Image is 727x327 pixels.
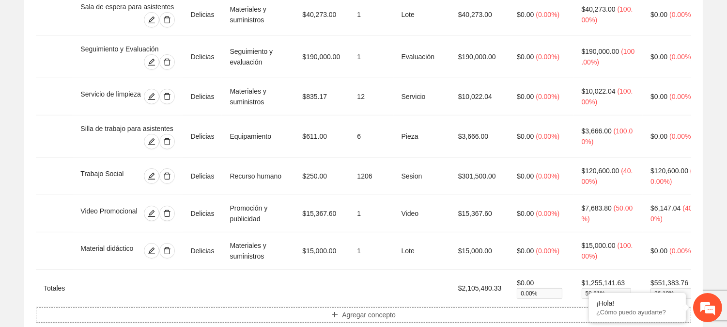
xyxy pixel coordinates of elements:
td: Totales [36,270,73,307]
div: Minimizar ventana de chat en vivo [159,5,182,28]
span: delete [160,93,174,100]
button: edit [144,12,159,28]
td: Delicias [183,158,222,195]
td: Video [394,195,450,232]
td: Pieza [394,115,450,158]
div: Silla de trabajo para asistentes [80,123,175,134]
span: $0.00 [517,247,534,255]
td: Evaluación [394,36,450,78]
td: $835.17 [294,78,349,115]
td: $1,255,141.63 [574,270,643,307]
span: $7,683.80 [582,204,612,212]
span: $0.00 [650,93,667,100]
span: edit [144,138,159,146]
td: $10,022.04 [450,78,510,115]
td: Equipamiento [222,115,294,158]
td: Materiales y suministros [222,232,294,270]
td: Delicias [183,232,222,270]
td: 12 [349,78,393,115]
span: edit [144,210,159,217]
span: edit [144,16,159,24]
span: ( 0.00% ) [536,210,559,217]
span: delete [160,210,174,217]
div: Chatee con nosotros ahora [50,49,163,62]
p: ¿Cómo puedo ayudarte? [596,309,679,316]
span: $190,000.00 [582,48,619,55]
div: Video Promocional [80,206,140,221]
span: plus [331,311,338,319]
span: $0.00 [517,172,534,180]
div: Material didáctico [80,243,139,259]
td: $611.00 [294,115,349,158]
span: Estamos en línea. [56,108,134,206]
span: delete [160,16,174,24]
button: delete [159,168,175,184]
span: $3,666.00 [582,127,612,135]
td: $2,105,480.33 [450,270,510,307]
button: edit [144,54,159,70]
button: delete [159,206,175,221]
button: delete [159,134,175,149]
span: ( 0.00% ) [536,172,559,180]
td: Recurso humano [222,158,294,195]
span: delete [160,138,174,146]
span: 26.19 % [650,288,695,299]
span: $0.00 [650,247,667,255]
button: delete [159,12,175,28]
span: ( 0.00% ) [536,247,559,255]
td: $15,000.00 [294,232,349,270]
span: edit [144,172,159,180]
span: $0.00 [650,11,667,18]
button: delete [159,243,175,259]
div: ¡Hola! [596,299,679,307]
button: edit [144,168,159,184]
span: ( 0.00% ) [536,132,559,140]
span: $0.00 [517,93,534,100]
button: delete [159,54,175,70]
span: delete [160,58,174,66]
button: edit [144,134,159,149]
td: Delicias [183,78,222,115]
td: $301,500.00 [450,158,510,195]
td: $250.00 [294,158,349,195]
div: Sala de espera para asistentes [80,1,175,12]
div: Trabajo Social [80,168,134,184]
td: $15,367.60 [450,195,510,232]
span: ( 0.00% ) [669,132,693,140]
span: $0.00 [517,132,534,140]
td: Seguimiento y evaluación [222,36,294,78]
td: Sesion [394,158,450,195]
td: 1206 [349,158,393,195]
span: $120,600.00 [650,167,688,175]
span: $15,000.00 [582,242,616,249]
span: ( 0.00% ) [536,93,559,100]
td: Delicias [183,36,222,78]
span: delete [160,172,174,180]
span: ( 0.00% ) [669,53,693,61]
span: $0.00 [650,132,667,140]
span: ( 0.00% ) [669,93,693,100]
span: $120,600.00 [582,167,619,175]
td: 1 [349,195,393,232]
span: $0.00 [517,210,534,217]
span: ( 0.00% ) [536,11,559,18]
span: ( 0.00% ) [669,11,693,18]
td: 1 [349,36,393,78]
button: edit [144,89,159,104]
span: Agregar concepto [342,310,396,320]
textarea: Escriba su mensaje y pulse “Intro” [5,221,185,255]
button: delete [159,89,175,104]
span: 0.00 % [517,288,562,299]
td: $190,000.00 [294,36,349,78]
span: $40,273.00 [582,5,616,13]
td: Delicias [183,195,222,232]
span: delete [160,247,174,255]
span: $6,147.04 [650,204,681,212]
span: $10,022.04 [582,87,616,95]
td: $15,367.60 [294,195,349,232]
span: $0.00 [517,11,534,18]
td: Lote [394,232,450,270]
div: Servicio de limpieza [80,89,142,104]
button: edit [144,206,159,221]
span: $0.00 [650,53,667,61]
